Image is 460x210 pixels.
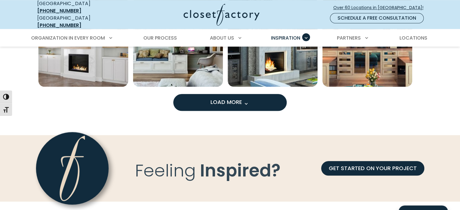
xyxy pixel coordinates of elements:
a: [PHONE_NUMBER] [37,7,81,14]
a: Schedule a Free Consultation [330,13,424,23]
span: Over 60 Locations in [GEOGRAPHIC_DATA]! [333,5,428,11]
span: Locations [399,34,427,41]
span: Feeling [135,158,196,182]
span: Inspired? [200,158,280,182]
span: Inspiration [271,34,300,41]
span: Partners [337,34,361,41]
a: Over 60 Locations in [GEOGRAPHIC_DATA]! [333,2,429,13]
img: Closet Factory Logo [184,4,259,26]
span: Organization in Every Room [31,34,105,41]
nav: Primary Menu [27,30,433,47]
a: GET STARTED ON YOUR PROJECT [321,161,424,176]
span: About Us [210,34,234,41]
a: [PHONE_NUMBER] [37,22,81,29]
div: [GEOGRAPHIC_DATA] [37,15,125,29]
button: Load more inspiration gallery images [173,94,287,111]
span: Our Process [143,34,177,41]
span: Load More [210,98,250,106]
